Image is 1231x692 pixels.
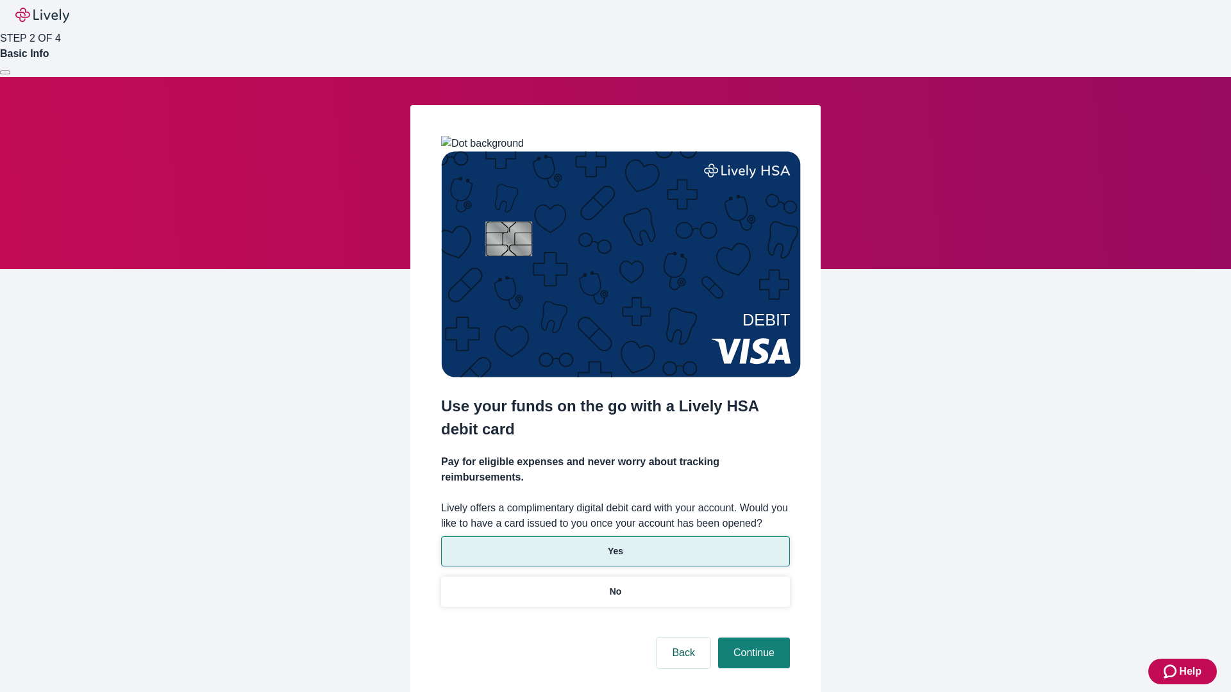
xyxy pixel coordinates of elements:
[1164,664,1179,679] svg: Zendesk support icon
[441,500,790,531] label: Lively offers a complimentary digital debit card with your account. Would you like to have a card...
[1148,659,1217,684] button: Zendesk support iconHelp
[441,454,790,485] h4: Pay for eligible expenses and never worry about tracking reimbursements.
[441,577,790,607] button: No
[1179,664,1202,679] span: Help
[441,395,790,441] h2: Use your funds on the go with a Lively HSA debit card
[718,638,790,668] button: Continue
[657,638,710,668] button: Back
[608,545,623,558] p: Yes
[441,151,801,377] img: Debit card
[441,536,790,566] button: Yes
[15,8,69,23] img: Lively
[441,136,524,151] img: Dot background
[610,585,622,598] p: No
